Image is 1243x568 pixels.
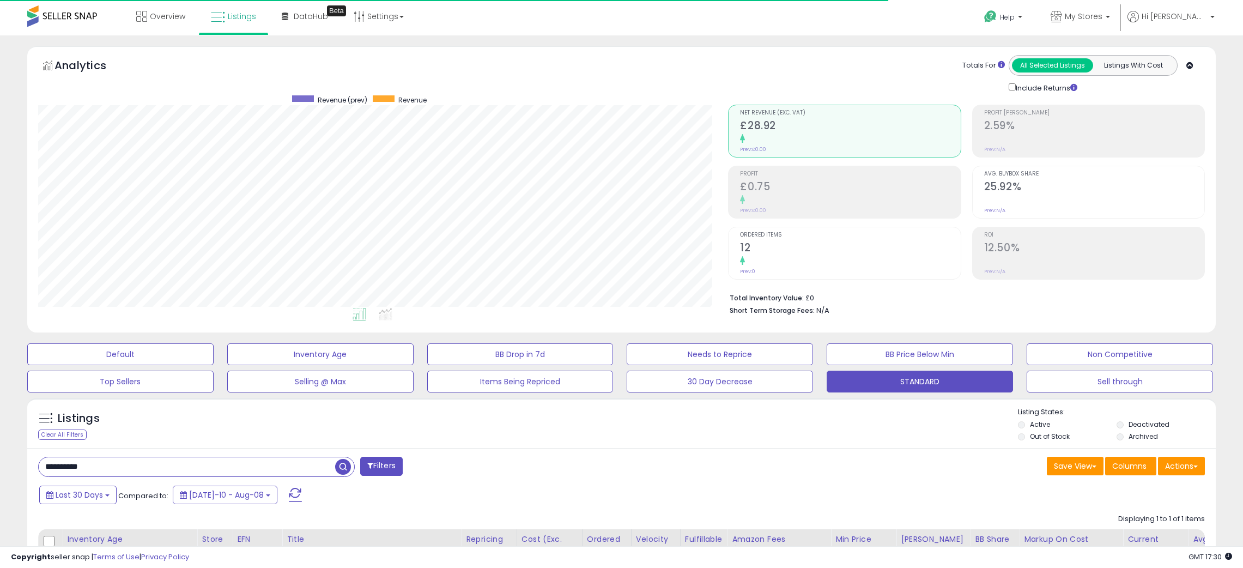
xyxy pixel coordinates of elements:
div: Include Returns [1001,81,1090,94]
span: Columns [1112,461,1147,472]
div: Current Buybox Price [1127,534,1184,557]
button: Actions [1158,457,1205,475]
div: Inventory Age [67,534,192,545]
span: 2025-09-8 17:30 GMT [1189,552,1232,562]
div: Title [287,534,457,545]
span: Profit [740,171,960,177]
small: Prev: N/A [984,207,1005,214]
span: [DATE]-10 - Aug-08 [189,490,264,500]
div: Fulfillable Quantity [685,534,723,557]
button: Needs to Reprice [627,343,813,365]
h2: 12.50% [984,241,1204,256]
label: Out of Stock [1030,432,1070,441]
span: ROI [984,232,1204,238]
div: seller snap | | [11,552,189,563]
div: Amazon Fees [732,534,826,545]
small: Prev: N/A [984,146,1005,153]
button: Non Competitive [1027,343,1213,365]
label: Archived [1129,432,1158,441]
button: Inventory Age [227,343,414,365]
span: N/A [816,305,829,316]
span: Overview [150,11,185,22]
small: Amazon Fees. [732,545,738,555]
button: 30 Day Decrease [627,371,813,392]
div: [PERSON_NAME] [901,534,966,545]
span: Hi [PERSON_NAME] [1142,11,1207,22]
small: Prev: £0.00 [740,146,766,153]
li: £0 [730,291,1197,304]
span: Net Revenue (Exc. VAT) [740,110,960,116]
div: Tooltip anchor [327,5,346,16]
button: Default [27,343,214,365]
button: Listings With Cost [1093,58,1174,72]
div: Totals For [962,61,1005,71]
button: [DATE]-10 - Aug-08 [173,486,277,504]
p: Listing States: [1018,407,1216,418]
button: Last 30 Days [39,486,117,504]
label: Deactivated [1129,420,1169,429]
div: BB Share 24h. [975,534,1015,557]
h5: Analytics [54,58,128,76]
h2: £28.92 [740,119,960,134]
button: Top Sellers [27,371,214,392]
button: Save View [1047,457,1103,475]
div: Store Name [202,534,228,557]
span: Ordered Items [740,232,960,238]
div: EFN [237,534,277,545]
h2: 12 [740,241,960,256]
span: Profit [PERSON_NAME] [984,110,1204,116]
button: Columns [1105,457,1156,475]
small: Prev: 0 [740,268,755,275]
span: Revenue (prev) [318,95,367,105]
button: BB Price Below Min [827,343,1013,365]
div: Velocity [636,534,676,545]
button: Items Being Repriced [427,371,614,392]
span: Revenue [398,95,427,105]
h2: 2.59% [984,119,1204,134]
div: Min Price [835,534,892,545]
span: DataHub [294,11,328,22]
b: Total Inventory Value: [730,293,804,303]
div: Clear All Filters [38,430,87,440]
div: Ordered Items [587,534,627,557]
h5: Listings [58,411,100,426]
h2: £0.75 [740,180,960,195]
span: Listings [228,11,256,22]
button: Sell through [1027,371,1213,392]
div: Repricing [466,534,512,545]
button: STANDARD [827,371,1013,392]
span: My Stores [1065,11,1102,22]
a: Hi [PERSON_NAME] [1127,11,1215,35]
button: Filters [360,457,403,476]
div: Cost (Exc. VAT) [522,534,578,557]
div: Displaying 1 to 1 of 1 items [1118,514,1205,524]
span: Compared to: [118,491,168,501]
label: Active [1030,420,1050,429]
button: Selling @ Max [227,371,414,392]
button: BB Drop in 7d [427,343,614,365]
span: Avg. Buybox Share [984,171,1204,177]
span: Last 30 Days [56,490,103,500]
small: Prev: £0.00 [740,207,766,214]
a: Privacy Policy [141,552,189,562]
a: Help [975,2,1033,35]
small: Prev: N/A [984,268,1005,275]
span: Help [1000,13,1015,22]
b: Short Term Storage Fees: [730,306,815,315]
a: Terms of Use [93,552,140,562]
div: Markup on Cost [1024,534,1118,545]
strong: Copyright [11,552,51,562]
button: All Selected Listings [1012,58,1093,72]
i: Get Help [984,10,997,23]
h2: 25.92% [984,180,1204,195]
